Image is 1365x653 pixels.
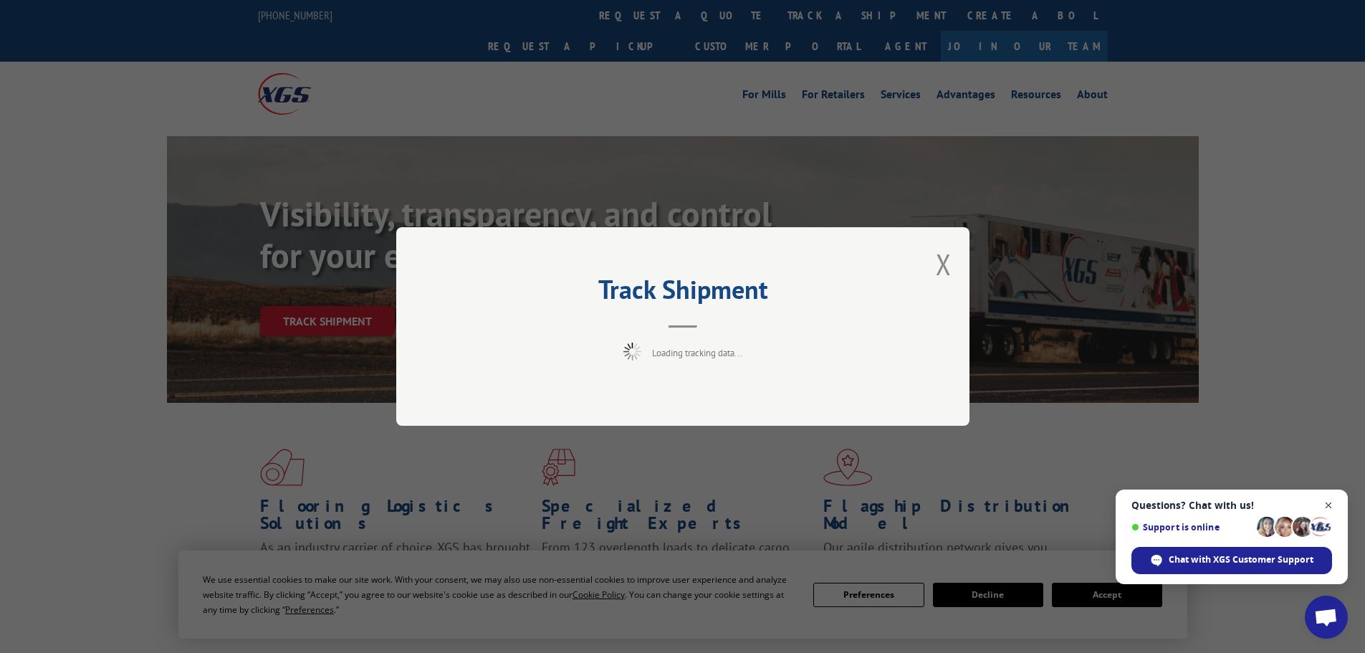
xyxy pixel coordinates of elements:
div: Open chat [1305,596,1348,639]
span: Support is online [1131,522,1252,533]
h2: Track Shipment [468,280,898,307]
img: xgs-loading [623,343,641,361]
span: Questions? Chat with us! [1131,500,1332,511]
button: Close modal [936,245,952,283]
span: Loading tracking data... [652,347,742,359]
div: Chat with XGS Customer Support [1131,547,1332,574]
span: Close chat [1320,497,1338,515]
span: Chat with XGS Customer Support [1169,553,1313,566]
